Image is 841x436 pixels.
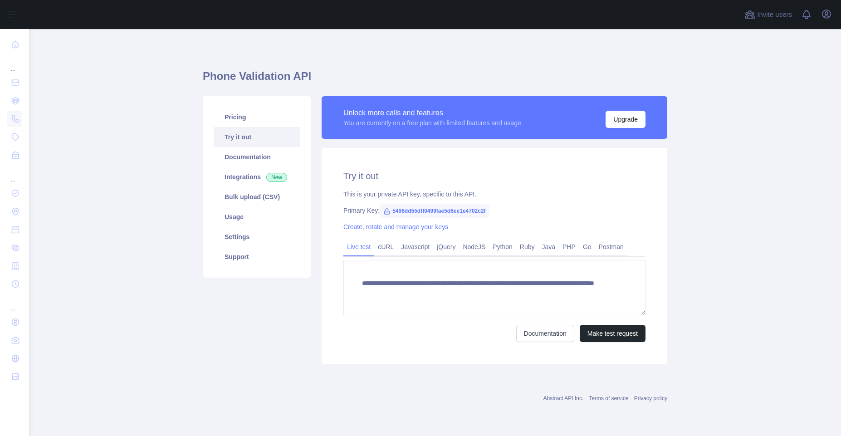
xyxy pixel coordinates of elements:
[343,118,521,127] div: You are currently on a free plan with limited features and usage
[397,240,433,254] a: Javascript
[214,247,300,267] a: Support
[380,204,489,218] span: 5496dd55dff0499fae5d6ee1e4702c2f
[606,111,645,128] button: Upgrade
[343,108,521,118] div: Unlock more calls and features
[203,69,667,91] h1: Phone Validation API
[7,294,22,312] div: ...
[516,240,538,254] a: Ruby
[589,395,628,402] a: Terms of service
[559,240,579,254] a: PHP
[343,206,645,215] div: Primary Key:
[343,223,448,230] a: Create, rotate and manage your keys
[433,240,459,254] a: jQuery
[214,127,300,147] a: Try it out
[538,240,559,254] a: Java
[516,325,574,342] a: Documentation
[374,240,397,254] a: cURL
[343,170,645,182] h2: Try it out
[634,395,667,402] a: Privacy policy
[459,240,489,254] a: NodeJS
[595,240,627,254] a: Postman
[343,190,645,199] div: This is your private API key, specific to this API.
[343,240,374,254] a: Live test
[214,207,300,227] a: Usage
[7,54,22,73] div: ...
[214,107,300,127] a: Pricing
[579,240,595,254] a: Go
[580,325,645,342] button: Make test request
[266,173,287,182] span: New
[543,395,584,402] a: Abstract API Inc.
[757,10,792,20] span: Invite users
[489,240,516,254] a: Python
[214,227,300,247] a: Settings
[214,147,300,167] a: Documentation
[743,7,794,22] button: Invite users
[214,187,300,207] a: Bulk upload (CSV)
[7,165,22,183] div: ...
[214,167,300,187] a: Integrations New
